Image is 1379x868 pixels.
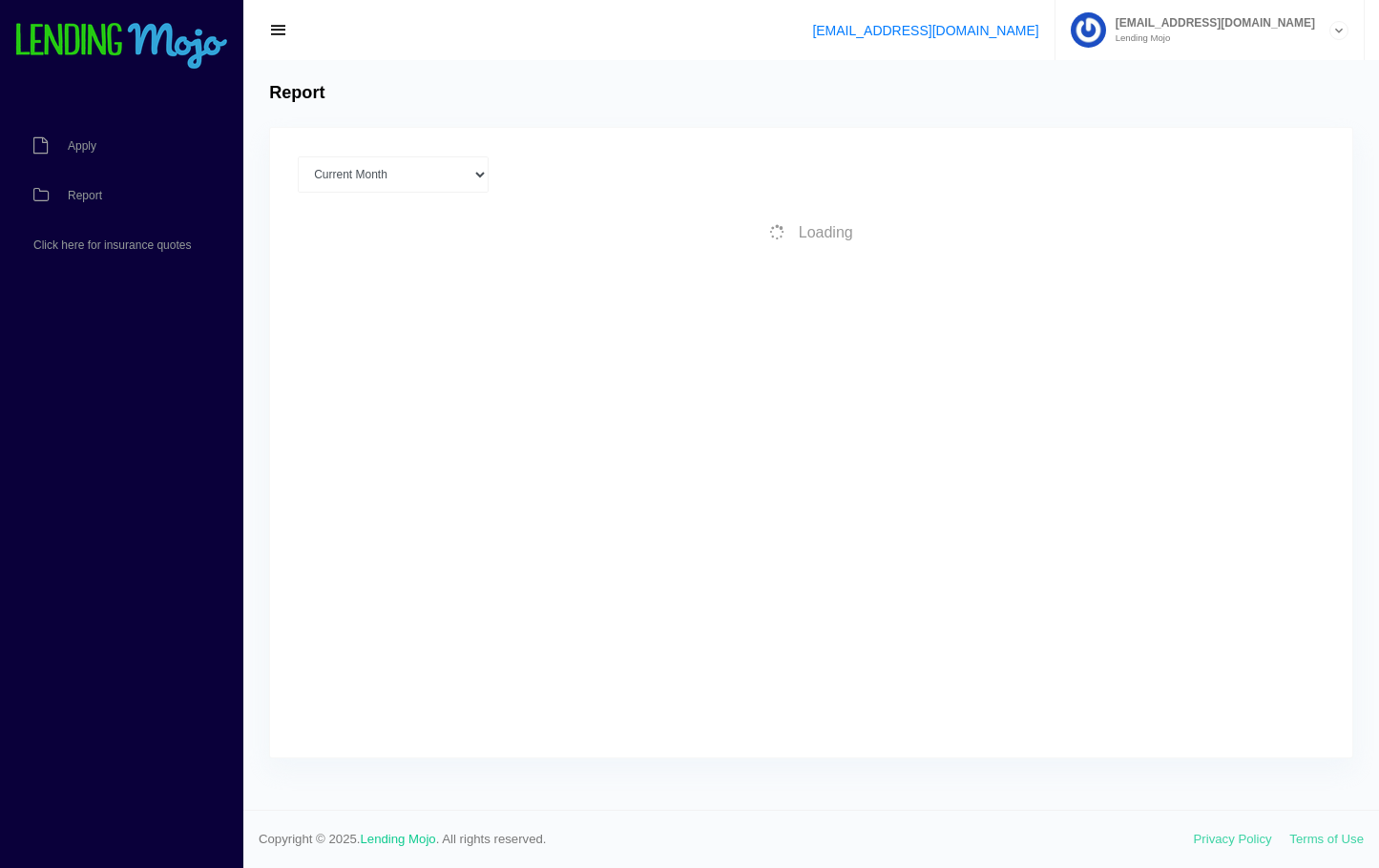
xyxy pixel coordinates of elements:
a: Privacy Policy [1194,832,1272,846]
span: Apply [68,140,96,152]
span: Copyright © 2025. . All rights reserved. [259,830,1194,849]
span: Report [68,190,102,201]
img: logo-small.png [14,23,229,71]
span: Loading [799,224,853,240]
a: Terms of Use [1289,832,1364,846]
a: [EMAIL_ADDRESS][DOMAIN_NAME] [812,23,1038,38]
img: Profile image [1071,12,1106,48]
h4: Report [269,83,324,104]
span: [EMAIL_ADDRESS][DOMAIN_NAME] [1106,17,1315,29]
a: Lending Mojo [361,832,436,846]
small: Lending Mojo [1106,33,1315,43]
span: Click here for insurance quotes [33,239,191,251]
